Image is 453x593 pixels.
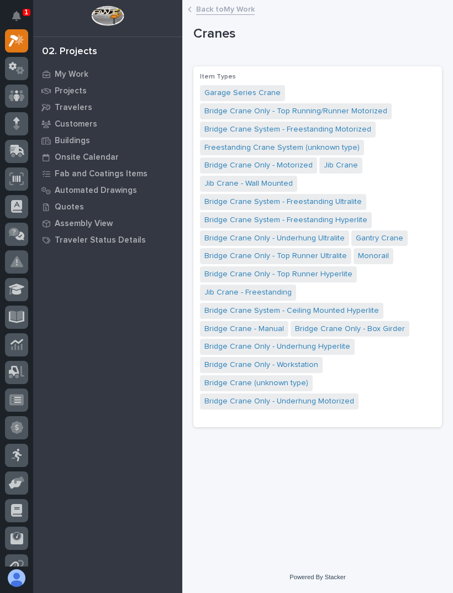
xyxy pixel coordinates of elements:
[14,11,28,29] div: Notifications1
[204,287,292,298] a: Jib Crane - Freestanding
[55,136,90,146] p: Buildings
[33,99,182,116] a: Travelers
[204,323,284,335] a: Bridge Crane - Manual
[33,66,182,82] a: My Work
[204,178,293,190] a: Jib Crane - Wall Mounted
[55,186,137,196] p: Automated Drawings
[33,198,182,215] a: Quotes
[204,106,387,117] a: Bridge Crane Only - Top Running/Runner Motorized
[295,323,405,335] a: Bridge Crane Only - Box Girder
[24,8,28,16] p: 1
[204,396,354,407] a: Bridge Crane Only - Underhung Motorized
[204,142,360,154] a: Freestanding Crane System (unknown type)
[358,250,389,262] a: Monorail
[91,6,124,26] img: Workspace Logo
[204,341,350,353] a: Bridge Crane Only - Underhung Hyperlite
[204,233,345,244] a: Bridge Crane Only - Underhung Ultralite
[33,132,182,149] a: Buildings
[204,124,371,135] a: Bridge Crane System - Freestanding Motorized
[55,219,113,229] p: Assembly View
[324,160,358,171] a: Jib Crane
[204,160,313,171] a: Bridge Crane Only - Motorized
[33,149,182,165] a: Onsite Calendar
[204,214,367,226] a: Bridge Crane System - Freestanding Hyperlite
[33,82,182,99] a: Projects
[33,232,182,248] a: Traveler Status Details
[204,196,362,208] a: Bridge Crane System - Freestanding Ultralite
[33,182,182,198] a: Automated Drawings
[55,202,84,212] p: Quotes
[204,87,281,99] a: Garage Series Crane
[196,2,255,15] a: Back toMy Work
[55,86,87,96] p: Projects
[55,70,88,80] p: My Work
[200,74,236,80] span: Item Types
[55,103,92,113] p: Travelers
[204,250,347,262] a: Bridge Crane Only - Top Runner Ultralite
[55,169,148,179] p: Fab and Coatings Items
[289,574,345,580] a: Powered By Stacker
[356,233,403,244] a: Gantry Crane
[55,153,119,162] p: Onsite Calendar
[5,4,28,28] button: Notifications
[204,377,308,389] a: Bridge Crane (unknown type)
[5,566,28,590] button: users-avatar
[33,116,182,132] a: Customers
[193,26,438,42] p: Cranes
[42,46,97,58] div: 02. Projects
[55,119,97,129] p: Customers
[204,269,352,280] a: Bridge Crane Only - Top Runner Hyperlite
[204,359,318,371] a: Bridge Crane Only - Workstation
[33,215,182,232] a: Assembly View
[204,305,379,317] a: Bridge Crane System - Ceiling Mounted Hyperlite
[55,235,146,245] p: Traveler Status Details
[33,165,182,182] a: Fab and Coatings Items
